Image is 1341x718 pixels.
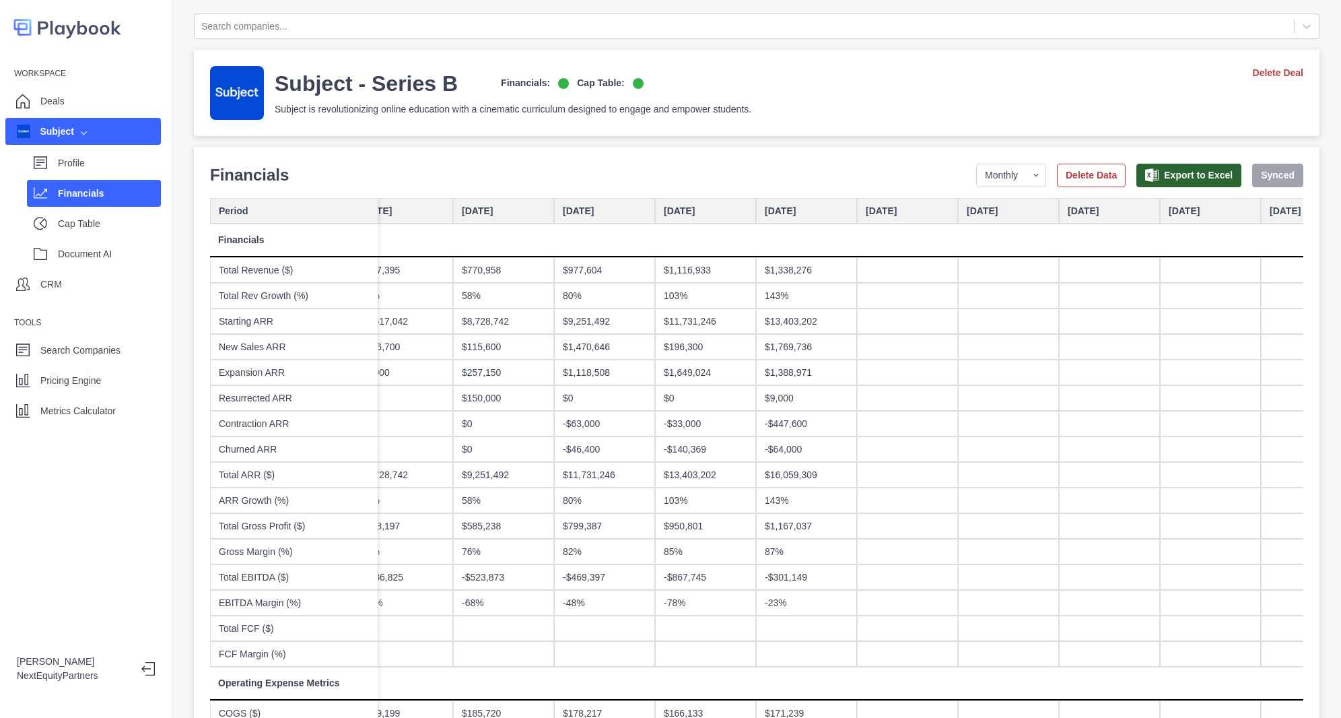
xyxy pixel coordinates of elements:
[633,78,644,89] img: on-logo
[756,513,857,539] div: $1,167,037
[352,564,453,590] div: -$686,825
[655,436,756,462] div: -$140,369
[756,590,857,616] div: -23%
[756,564,857,590] div: -$301,149
[352,257,453,283] div: $727,395
[756,488,857,513] div: 143%
[554,385,655,411] div: $0
[554,513,655,539] div: $799,387
[554,283,655,308] div: 80%
[210,308,378,334] div: Starting ARR
[756,411,857,436] div: -$447,600
[756,360,857,385] div: $1,388,971
[210,462,378,488] div: Total ARR ($)
[453,436,554,462] div: $0
[655,539,756,564] div: 85%
[453,488,554,513] div: 58%
[352,360,453,385] div: $5,000
[453,590,554,616] div: -68%
[655,257,756,283] div: $1,116,933
[655,360,756,385] div: $1,649,024
[17,655,131,669] p: [PERSON_NAME]
[40,278,62,292] p: CRM
[352,283,453,308] div: 69%
[655,198,756,224] div: [DATE]
[655,334,756,360] div: $196,300
[756,334,857,360] div: $1,769,736
[453,385,554,411] div: $150,000
[210,360,378,385] div: Expansion ARR
[554,334,655,360] div: $1,470,646
[210,198,378,224] div: Period
[58,156,161,170] p: Profile
[554,257,655,283] div: $977,604
[40,344,121,358] p: Search Companies
[40,374,101,388] p: Pricing Engine
[554,488,655,513] div: 80%
[655,590,756,616] div: -78%
[501,76,550,90] p: Financials:
[453,462,554,488] div: $9,251,492
[1252,164,1303,187] button: Synced
[210,616,378,641] div: Total FCF ($)
[58,187,161,201] p: Financials
[210,411,378,436] div: Contraction ARR
[453,308,554,334] div: $8,728,742
[352,198,453,224] div: [DATE]
[756,436,857,462] div: -$64,000
[210,385,378,411] div: Resurrected ARR
[554,539,655,564] div: 82%
[352,513,453,539] div: $448,197
[577,76,625,90] p: Cap Table:
[756,283,857,308] div: 143%
[453,198,554,224] div: [DATE]
[210,667,378,700] div: Operating Expense Metrics
[453,283,554,308] div: 58%
[210,283,378,308] div: Total Rev Growth (%)
[210,436,378,462] div: Churned ARR
[40,404,116,418] p: Metrics Calculator
[210,488,378,513] div: ARR Growth (%)
[453,411,554,436] div: $0
[756,462,857,488] div: $16,059,309
[58,247,161,261] p: Document AI
[554,198,655,224] div: [DATE]
[655,513,756,539] div: $950,801
[554,360,655,385] div: $1,118,508
[210,641,378,667] div: FCF Margin (%)
[210,257,378,283] div: Total Revenue ($)
[1057,164,1126,187] button: Delete Data
[857,198,958,224] div: [DATE]
[352,488,453,513] div: 69%
[1160,198,1261,224] div: [DATE]
[453,539,554,564] div: 76%
[453,257,554,283] div: $770,958
[655,488,756,513] div: 103%
[1253,66,1303,80] a: Delete Deal
[13,13,121,41] img: logo-colored
[554,564,655,590] div: -$469,397
[756,198,857,224] div: [DATE]
[352,462,453,488] div: $8,728,742
[554,308,655,334] div: $9,251,492
[210,163,289,187] p: Financials
[756,385,857,411] div: $9,000
[17,125,30,138] img: company image
[453,360,554,385] div: $257,150
[453,564,554,590] div: -$523,873
[554,436,655,462] div: -$46,400
[352,334,453,360] div: $106,700
[275,102,751,117] p: Subject is revolutionizing online education with a cinematic curriculum designed to engage and em...
[210,513,378,539] div: Total Gross Profit ($)
[756,257,857,283] div: $1,338,276
[655,308,756,334] div: $11,731,246
[655,283,756,308] div: 103%
[453,334,554,360] div: $115,600
[655,564,756,590] div: -$867,745
[554,411,655,436] div: -$63,000
[210,224,378,257] div: Financials
[210,564,378,590] div: Total EBITDA ($)
[655,462,756,488] div: $13,403,202
[655,385,756,411] div: $0
[17,125,74,139] div: Subject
